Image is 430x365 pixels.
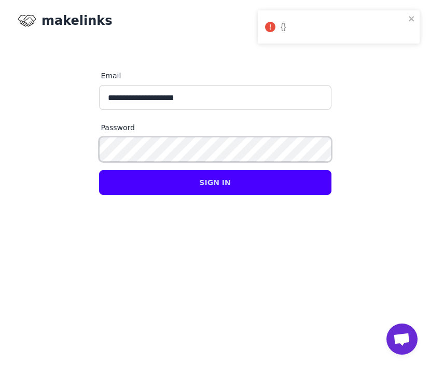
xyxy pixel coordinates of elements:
h1: makelinks [41,12,113,29]
div: {} [281,21,405,33]
button: Sign in [99,170,331,195]
span: Email [101,71,121,81]
div: Open chat [386,324,418,355]
span: Password [101,122,135,133]
img: makelinks [17,10,37,31]
a: makelinksmakelinks [17,10,113,31]
button: close [408,15,415,23]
